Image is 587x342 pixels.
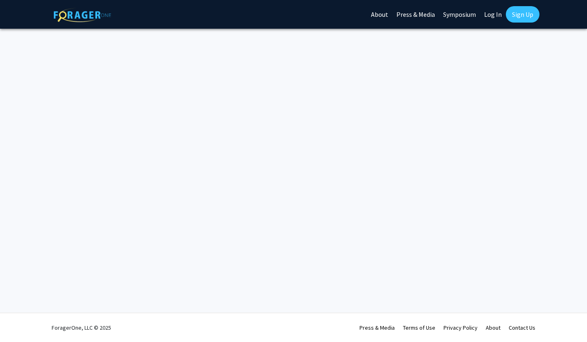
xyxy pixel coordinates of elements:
a: Sign Up [506,6,539,23]
div: ForagerOne, LLC © 2025 [52,313,111,342]
a: Terms of Use [403,324,435,331]
a: Privacy Policy [444,324,478,331]
a: Press & Media [359,324,395,331]
a: Contact Us [509,324,535,331]
a: About [486,324,501,331]
img: ForagerOne Logo [54,8,111,22]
